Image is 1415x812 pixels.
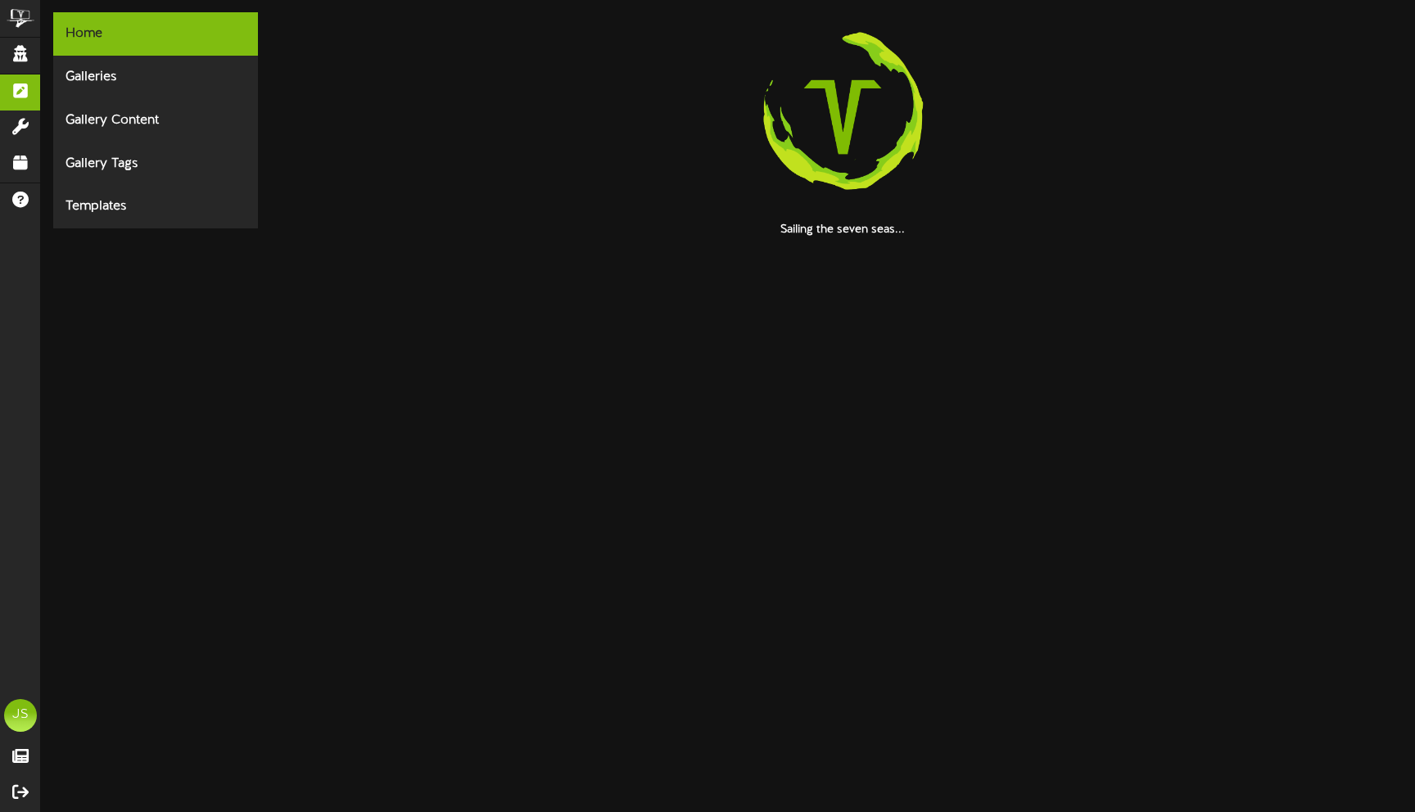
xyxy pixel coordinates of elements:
div: Templates [53,185,258,228]
div: Home [53,12,258,56]
img: loading-spinner-3.png [738,12,947,222]
div: JS [4,699,37,732]
strong: Sailing the seven seas... [780,223,905,236]
div: Gallery Content [53,99,258,142]
div: Gallery Tags [53,142,258,186]
div: Galleries [53,56,258,99]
